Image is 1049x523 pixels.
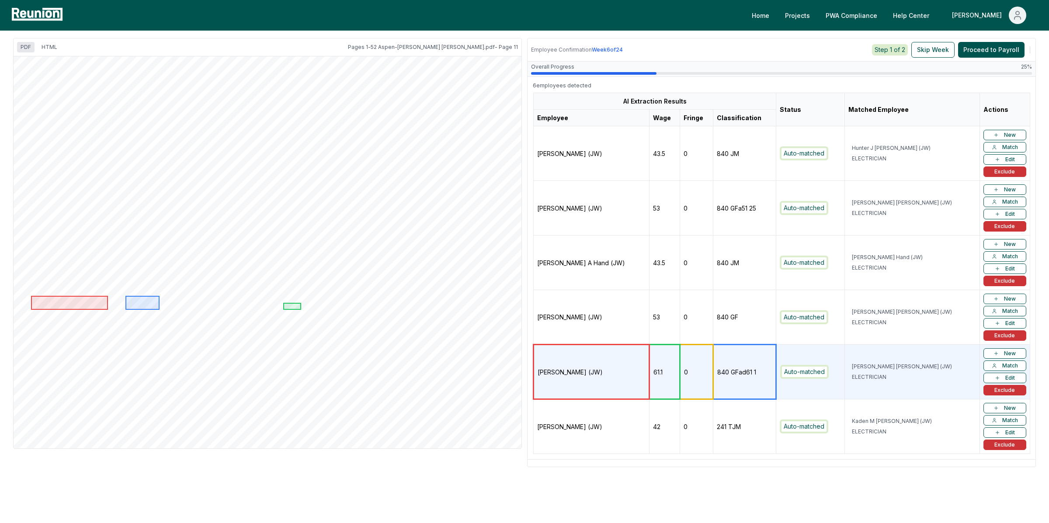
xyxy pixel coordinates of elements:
[534,236,650,290] td: [PERSON_NAME] A Hand (JW)
[872,44,908,55] div: Step 1 of 2
[983,330,1026,341] button: Exclude
[983,209,1026,219] button: Edit
[852,308,976,319] p: [PERSON_NAME] [PERSON_NAME] (JW)
[680,290,713,345] td: 0
[852,145,976,155] p: Hunter J [PERSON_NAME] (JW)
[680,236,713,290] td: 0
[531,46,592,53] span: Employee Confirmation
[649,345,680,399] td: 61.1
[1002,144,1018,151] span: Match
[852,363,976,374] p: [PERSON_NAME] [PERSON_NAME] (JW)
[958,42,1025,58] button: Proceed to Payroll
[1004,186,1016,193] span: New
[852,264,976,271] p: ELECTRICIAN
[1005,265,1015,272] span: Edit
[1004,295,1016,302] span: New
[1002,308,1018,315] span: Match
[348,44,518,50] span: Pages 1-52 Aspen-[PERSON_NAME] [PERSON_NAME].pdf - Page 11
[980,93,1030,126] th: Actions
[780,310,828,324] div: Auto-matched
[1004,350,1016,357] span: New
[534,345,650,399] td: [PERSON_NAME] (JW)
[983,360,1026,371] button: Match
[778,7,817,24] a: Projects
[844,93,980,126] th: Matched Employee
[533,82,591,89] div: 6 employees detected
[983,166,1026,177] button: Exclude
[713,290,776,345] td: 840 GF
[983,239,1026,249] button: New
[983,276,1026,286] button: Exclude
[780,419,828,433] div: Auto-matched
[945,7,1033,24] button: [PERSON_NAME]
[534,93,776,110] th: AI Extraction Results
[680,110,713,126] th: Fringe
[713,345,776,399] td: 840 GFad61 1
[983,373,1026,383] button: Edit
[1005,429,1015,436] span: Edit
[780,201,828,215] div: Auto-matched
[17,42,35,52] button: PDF
[1002,198,1018,205] span: Match
[534,110,650,126] th: Employee
[852,210,976,217] p: ELECTRICIAN
[713,399,776,454] td: 241 TJM
[649,290,680,345] td: 53
[776,93,845,126] th: Status
[1004,241,1016,248] span: New
[819,7,884,24] a: PWA Compliance
[952,7,1005,24] div: [PERSON_NAME]
[983,306,1026,316] button: Match
[852,199,976,210] p: [PERSON_NAME] [PERSON_NAME] (JW)
[1021,63,1032,70] span: 25 %
[1005,374,1015,381] span: Edit
[534,126,650,181] td: [PERSON_NAME] (JW)
[852,254,976,264] p: [PERSON_NAME] Hand (JW)
[983,318,1026,329] button: Edit
[983,415,1026,426] button: Match
[780,365,829,379] div: Auto-matched
[983,263,1026,274] button: Edit
[780,146,828,160] div: Auto-matched
[649,236,680,290] td: 43.5
[983,197,1026,207] button: Match
[534,290,650,345] td: [PERSON_NAME] (JW)
[680,126,713,181] td: 0
[745,7,1040,24] nav: Main
[983,348,1026,359] button: New
[983,142,1026,152] button: Match
[983,403,1026,413] button: New
[1005,211,1015,218] span: Edit
[852,319,976,326] p: ELECTRICIAN
[713,181,776,236] td: 840 GFa51 25
[680,181,713,236] td: 0
[1005,320,1015,327] span: Edit
[852,418,976,428] p: Kaden M [PERSON_NAME] (JW)
[983,221,1026,232] button: Exclude
[852,374,976,381] p: ELECTRICIAN
[680,399,713,454] td: 0
[534,399,650,454] td: [PERSON_NAME] (JW)
[1004,132,1016,139] span: New
[1002,362,1018,369] span: Match
[983,294,1026,304] button: New
[534,181,650,236] td: [PERSON_NAME] (JW)
[983,440,1026,450] button: Exclude
[745,7,776,24] a: Home
[531,63,574,70] span: Overall Progress
[983,184,1026,195] button: New
[680,345,713,399] td: 0
[713,126,776,181] td: 840 JM
[911,42,955,58] button: Skip Week
[649,110,680,126] th: Wage
[780,256,828,270] div: Auto-matched
[983,427,1026,438] button: Edit
[649,399,680,454] td: 42
[983,251,1026,262] button: Match
[649,126,680,181] td: 43.5
[983,154,1026,165] button: Edit
[713,110,776,126] th: Classification
[852,428,976,435] p: ELECTRICIAN
[886,7,936,24] a: Help Center
[983,130,1026,140] button: New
